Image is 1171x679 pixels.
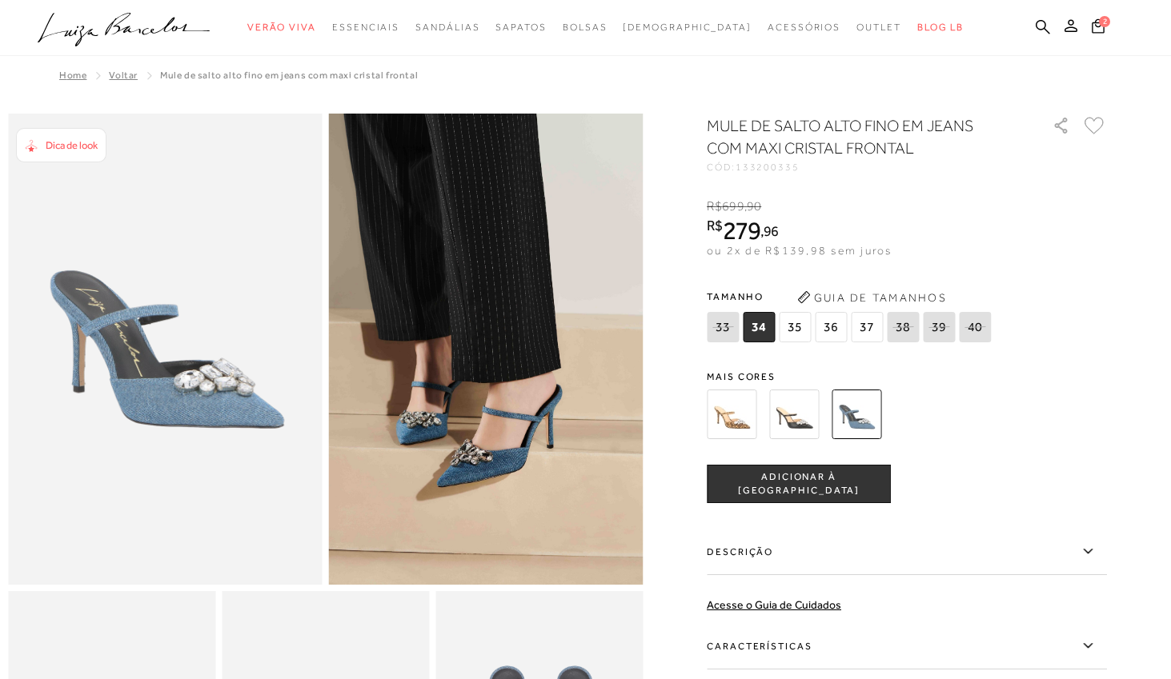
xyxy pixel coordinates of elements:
a: noSubCategoriesText [332,13,399,42]
button: Guia de Tamanhos [792,285,952,310]
a: noSubCategoriesText [768,13,840,42]
span: 2 [1099,16,1110,27]
span: 36 [815,312,847,342]
img: MULE DE SALTO ALTO FINO EM JEANS COM MAXI CRISTAL FRONTAL [832,389,881,439]
i: , [760,224,779,238]
span: Bolsas [563,22,608,33]
label: Descrição [707,529,1107,575]
span: Sapatos [495,22,546,33]
span: 38 [887,312,919,342]
span: 39 [923,312,955,342]
label: Características [707,623,1107,669]
span: 33 [707,312,739,342]
a: Voltar [109,70,138,81]
span: Dica de look [46,139,98,151]
h1: MULE DE SALTO ALTO FINO EM JEANS COM MAXI CRISTAL FRONTAL [707,114,1007,159]
a: noSubCategoriesText [856,13,901,42]
span: Mais cores [707,372,1107,381]
span: [DEMOGRAPHIC_DATA] [623,22,752,33]
a: noSubCategoriesText [495,13,546,42]
span: Verão Viva [247,22,316,33]
span: 96 [764,222,779,239]
a: noSubCategoriesText [563,13,608,42]
a: noSubCategoriesText [623,13,752,42]
span: ADICIONAR À [GEOGRAPHIC_DATA] [708,470,890,498]
span: 90 [747,199,761,214]
span: Tamanho [707,285,995,309]
span: Sandálias [415,22,479,33]
i: , [744,199,762,214]
span: MULE DE SALTO ALTO FINO EM JEANS COM MAXI CRISTAL FRONTAL [160,70,418,81]
img: image [8,114,323,585]
img: MULE DE SALTO ALTO FINO EM COURO NOBUCK ONÇA COM MAXI CRISTAL FRONTAL [707,389,756,439]
button: ADICIONAR À [GEOGRAPHIC_DATA] [707,465,891,503]
div: CÓD: [707,162,1027,172]
span: 279 [723,216,760,245]
a: noSubCategoriesText [247,13,316,42]
span: Acessórios [768,22,840,33]
span: 35 [779,312,811,342]
img: image [329,114,644,585]
i: R$ [707,218,723,233]
span: 37 [851,312,883,342]
a: Acesse o Guia de Cuidados [707,598,841,611]
span: Outlet [856,22,901,33]
img: MULE DE SALTO ALTO FINO EM COURO PRETO COM MAXI CRISTAL FRONTAL [769,389,819,439]
span: ou 2x de R$139,98 sem juros [707,244,892,257]
a: Home [59,70,86,81]
a: noSubCategoriesText [415,13,479,42]
span: BLOG LB [917,22,964,33]
a: BLOG LB [917,13,964,42]
span: Essenciais [332,22,399,33]
span: 699 [722,199,744,214]
span: 34 [743,312,775,342]
i: R$ [707,199,722,214]
span: 133200335 [736,162,800,173]
span: 40 [959,312,991,342]
button: 2 [1087,18,1109,39]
